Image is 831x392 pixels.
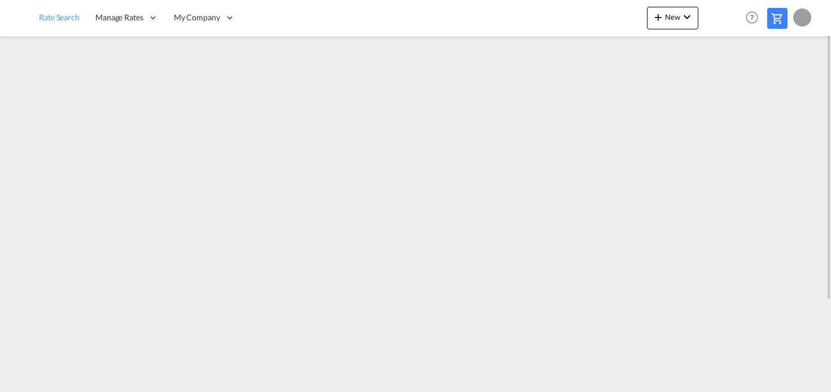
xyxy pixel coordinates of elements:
div: Help [742,8,767,28]
span: Rate Search [39,12,80,22]
button: icon-plus 400-fgNewicon-chevron-down [647,7,698,29]
md-icon: icon-plus 400-fg [651,10,665,24]
md-icon: icon-chevron-down [680,10,694,24]
span: My Company [174,12,220,23]
span: Help [742,8,762,27]
span: New [651,12,694,21]
span: Manage Rates [95,12,143,23]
